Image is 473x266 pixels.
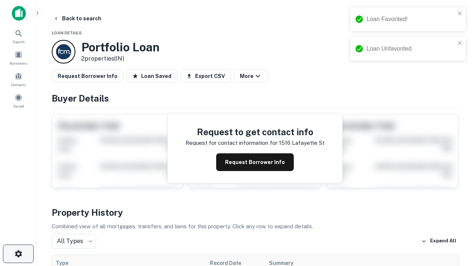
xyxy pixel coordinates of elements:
button: Request Borrower Info [52,69,123,83]
span: Loan Details [52,31,82,35]
div: All Types [52,234,96,249]
p: 1516 lafayette st [279,139,324,147]
a: Contacts [2,69,35,89]
img: capitalize-icon.png [12,6,26,21]
h4: Request to get contact info [186,125,324,139]
button: More [234,69,268,83]
button: Expand All [419,236,458,247]
h3: Portfolio Loan [81,40,160,54]
span: Search [13,39,25,45]
button: Export CSV [180,69,231,83]
button: close [457,10,463,17]
a: Search [2,26,35,46]
iframe: Chat Widget [436,207,473,242]
p: Request for contact information for [186,139,278,147]
p: 2 properties (IN) [81,54,160,63]
a: Saved [2,91,35,110]
h4: Property History [52,206,458,219]
div: Loan Favorited! [367,15,455,24]
div: Loan Unfavorited [367,44,455,53]
p: Combined view of all mortgages, transfers, and liens for this property. Click any row to expand d... [52,222,458,231]
span: Saved [13,103,24,109]
button: Back to search [50,12,104,25]
button: Request Borrower Info [216,153,294,171]
h4: Buyer Details [52,92,458,105]
span: Borrowers [10,60,27,66]
a: Borrowers [2,48,35,68]
button: close [457,40,463,47]
span: Contacts [11,82,26,88]
button: Loan Saved [126,69,177,83]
